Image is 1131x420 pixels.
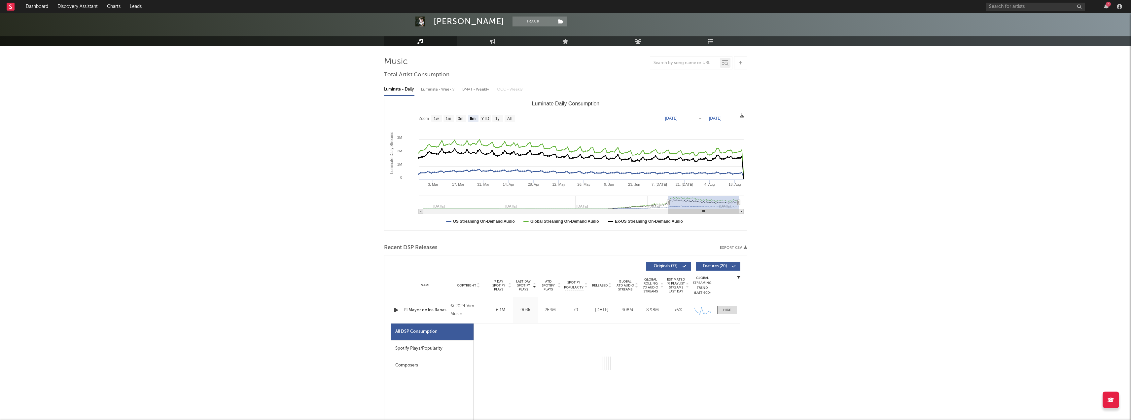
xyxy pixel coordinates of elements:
span: Copyright [457,284,476,287]
div: 408M [616,307,638,314]
div: 264M [540,307,561,314]
text: Luminate Daily Consumption [532,101,599,106]
text: 14. Apr [503,182,514,186]
span: Recent DSP Releases [384,244,438,252]
button: Track [512,17,554,26]
text: 1y [495,116,499,121]
span: Spotify Popularity [564,280,583,290]
text: 6m [470,116,475,121]
text: 1m [445,116,451,121]
div: 8.98M [642,307,664,314]
div: 6.1M [490,307,512,314]
div: Name [404,283,447,288]
text: 26. May [577,182,590,186]
div: Luminate - Weekly [421,84,456,95]
span: Estimated % Playlist Streams Last Day [667,278,685,293]
div: 79 [564,307,587,314]
text: 3M [397,135,402,139]
text: 9. Jun [604,182,614,186]
text: 7. [DATE] [652,182,667,186]
text: [DATE] [709,116,722,121]
text: 18. Aug [728,182,741,186]
button: Export CSV [720,246,747,250]
div: Composers [391,357,474,374]
text: 3. Mar [428,182,438,186]
text: [DATE] [665,116,678,121]
div: All DSP Consumption [391,324,474,340]
text: → [698,116,702,121]
text: 1M [397,162,402,166]
span: Total Artist Consumption [384,71,449,79]
text: 1w [434,116,439,121]
text: 31. Mar [477,182,490,186]
text: 0 [400,175,402,179]
span: Features ( 20 ) [700,264,730,268]
div: Spotify Plays/Popularity [391,340,474,357]
text: 17. Mar [452,182,464,186]
input: Search by song name or URL [650,60,720,66]
div: 3 [1106,2,1111,7]
span: Global Rolling 7D Audio Streams [642,278,660,293]
text: 4. Aug [704,182,715,186]
span: ATD Spotify Plays [540,280,557,291]
svg: Luminate Daily Consumption [384,98,747,230]
text: 3m [458,116,463,121]
div: Global Streaming Trend (Last 60D) [692,276,712,295]
a: El Mayor de los Ranas [404,307,447,314]
div: 903k [515,307,536,314]
text: 23. Jun [628,182,640,186]
span: Global ATD Audio Streams [616,280,634,291]
text: YTD [481,116,489,121]
text: 2M [397,149,402,153]
text: US Streaming On-Demand Audio [453,219,515,224]
text: 21. [DATE] [676,182,693,186]
text: Luminate Daily Streams [389,132,394,174]
div: © 2024 Vim Music [450,302,486,318]
div: [PERSON_NAME] [434,17,504,26]
div: All DSP Consumption [395,328,438,336]
span: Released [592,284,608,287]
text: 12. May [552,182,565,186]
div: [DATE] [591,307,613,314]
input: Search for artists [986,3,1085,11]
div: BMAT - Weekly [462,84,490,95]
text: All [507,116,511,121]
text: Ex-US Streaming On-Demand Audio [615,219,683,224]
button: Originals(77) [646,262,691,271]
span: Last Day Spotify Plays [515,280,532,291]
button: Features(20) [696,262,740,271]
div: <5% [667,307,689,314]
text: Global Streaming On-Demand Audio [530,219,599,224]
text: 28. Apr [528,182,539,186]
button: 3 [1104,4,1109,9]
div: Luminate - Daily [384,84,414,95]
span: Originals ( 77 ) [651,264,681,268]
text: Zoom [419,116,429,121]
span: 7 Day Spotify Plays [490,280,508,291]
